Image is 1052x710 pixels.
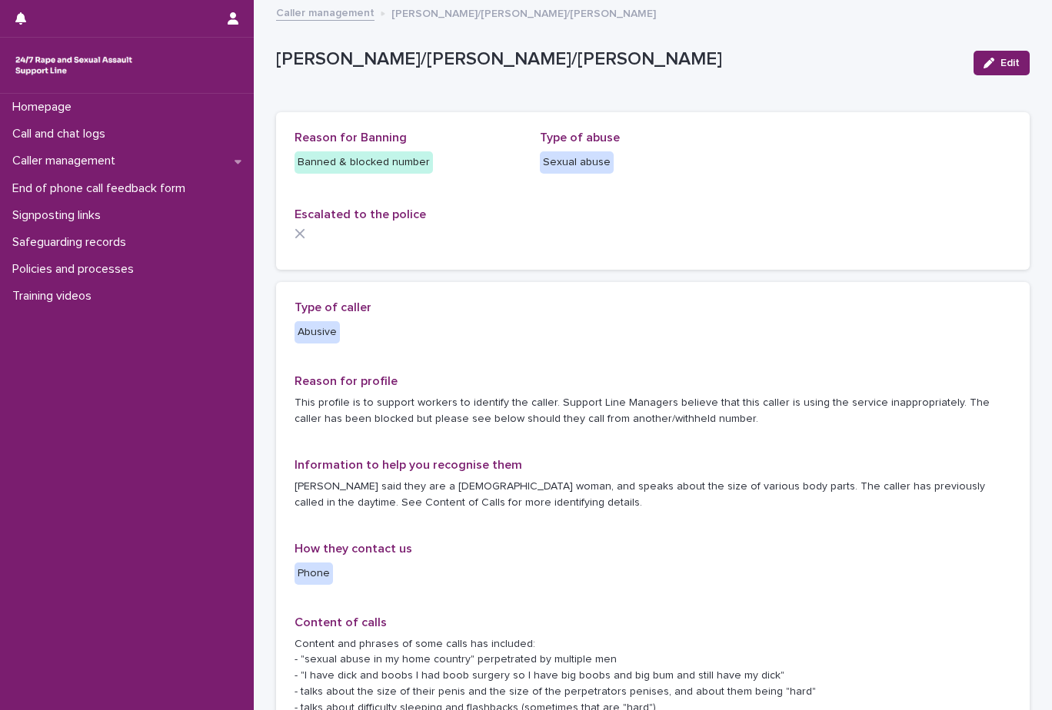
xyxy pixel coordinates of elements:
p: [PERSON_NAME]/[PERSON_NAME]/[PERSON_NAME] [276,48,961,71]
span: Content of calls [295,616,387,629]
span: Type of abuse [540,131,620,144]
p: This profile is to support workers to identify the caller. Support Line Managers believe that thi... [295,395,1011,427]
p: Signposting links [6,208,113,223]
div: Phone [295,562,333,585]
p: [PERSON_NAME] said they are a [DEMOGRAPHIC_DATA] woman, and speaks about the size of various body... [295,479,1011,511]
a: Caller management [276,3,375,21]
img: rhQMoQhaT3yELyF149Cw [12,50,135,81]
div: Abusive [295,321,340,343]
button: Edit [974,51,1030,75]
div: Sexual abuse [540,151,614,174]
span: Escalated to the police [295,208,426,221]
p: End of phone call feedback form [6,181,198,196]
p: Call and chat logs [6,127,118,141]
p: Training videos [6,289,104,304]
p: Homepage [6,100,84,114]
p: Safeguarding records [6,235,138,250]
p: Policies and processes [6,262,146,277]
span: Information to help you recognise them [295,459,522,471]
span: How they contact us [295,542,412,555]
span: Reason for profile [295,375,398,387]
div: Banned & blocked number [295,151,433,174]
span: Edit [1000,58,1020,68]
p: [PERSON_NAME]/[PERSON_NAME]/[PERSON_NAME] [391,4,656,21]
span: Type of caller [295,301,371,314]
span: Reason for Banning [295,131,407,144]
p: Caller management [6,154,128,168]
